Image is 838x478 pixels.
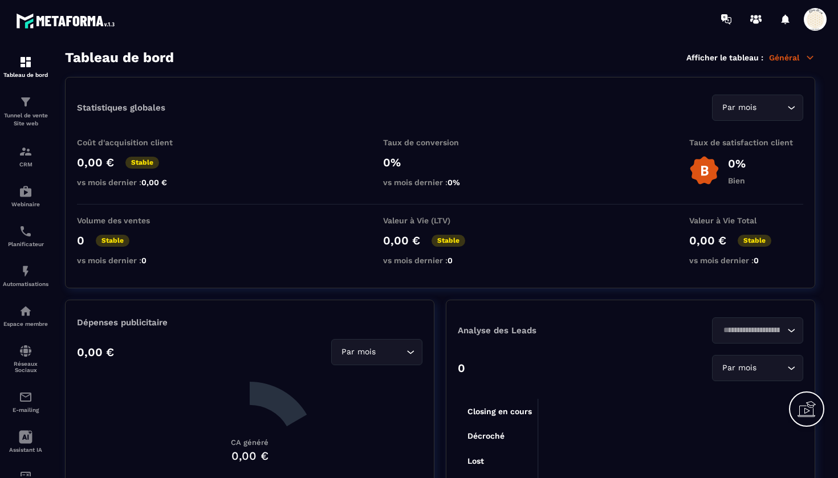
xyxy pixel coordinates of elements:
[3,87,48,136] a: formationformationTunnel de vente Site web
[712,355,803,381] div: Search for option
[458,361,465,375] p: 0
[689,216,803,225] p: Valeur à Vie Total
[383,216,497,225] p: Valeur à Vie (LTV)
[432,235,465,247] p: Stable
[689,234,726,247] p: 0,00 €
[19,390,32,404] img: email
[719,101,759,114] span: Par mois
[689,156,719,186] img: b-badge-o.b3b20ee6.svg
[19,264,32,278] img: automations
[383,178,497,187] p: vs mois dernier :
[378,346,404,358] input: Search for option
[3,256,48,296] a: automationsautomationsAutomatisations
[712,95,803,121] div: Search for option
[383,256,497,265] p: vs mois dernier :
[738,235,771,247] p: Stable
[769,52,815,63] p: Général
[3,112,48,128] p: Tunnel de vente Site web
[719,362,759,374] span: Par mois
[448,256,453,265] span: 0
[759,362,784,374] input: Search for option
[3,281,48,287] p: Automatisations
[339,346,378,358] span: Par mois
[331,339,422,365] div: Search for option
[3,72,48,78] p: Tableau de bord
[3,161,48,167] p: CRM
[712,317,803,344] div: Search for option
[3,321,48,327] p: Espace membre
[19,304,32,318] img: automations
[96,235,129,247] p: Stable
[383,156,497,169] p: 0%
[77,138,191,147] p: Coût d'acquisition client
[3,201,48,207] p: Webinaire
[77,256,191,265] p: vs mois dernier :
[125,157,159,169] p: Stable
[3,407,48,413] p: E-mailing
[3,47,48,87] a: formationformationTableau de bord
[65,50,174,66] h3: Tableau de bord
[3,241,48,247] p: Planificateur
[77,216,191,225] p: Volume des ventes
[3,336,48,382] a: social-networksocial-networkRéseaux Sociaux
[3,447,48,453] p: Assistant IA
[3,136,48,176] a: formationformationCRM
[3,422,48,461] a: Assistant IA
[3,382,48,422] a: emailemailE-mailing
[77,345,114,359] p: 0,00 €
[77,234,84,247] p: 0
[77,103,165,113] p: Statistiques globales
[3,361,48,373] p: Réseaux Sociaux
[141,178,167,187] span: 0,00 €
[19,344,32,358] img: social-network
[19,145,32,158] img: formation
[689,256,803,265] p: vs mois dernier :
[141,256,147,265] span: 0
[467,456,484,465] tspan: Lost
[719,324,784,337] input: Search for option
[3,216,48,256] a: schedulerschedulerPlanificateur
[383,234,420,247] p: 0,00 €
[16,10,119,31] img: logo
[467,407,532,416] tspan: Closing en cours
[19,224,32,238] img: scheduler
[3,296,48,336] a: automationsautomationsEspace membre
[759,101,784,114] input: Search for option
[686,53,763,62] p: Afficher le tableau :
[3,176,48,216] a: automationsautomationsWebinaire
[728,176,746,185] p: Bien
[689,138,803,147] p: Taux de satisfaction client
[77,156,114,169] p: 0,00 €
[383,138,497,147] p: Taux de conversion
[19,185,32,198] img: automations
[77,317,422,328] p: Dépenses publicitaire
[19,55,32,69] img: formation
[728,157,746,170] p: 0%
[458,325,630,336] p: Analyse des Leads
[467,431,505,440] tspan: Décroché
[754,256,759,265] span: 0
[77,178,191,187] p: vs mois dernier :
[19,95,32,109] img: formation
[448,178,460,187] span: 0%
